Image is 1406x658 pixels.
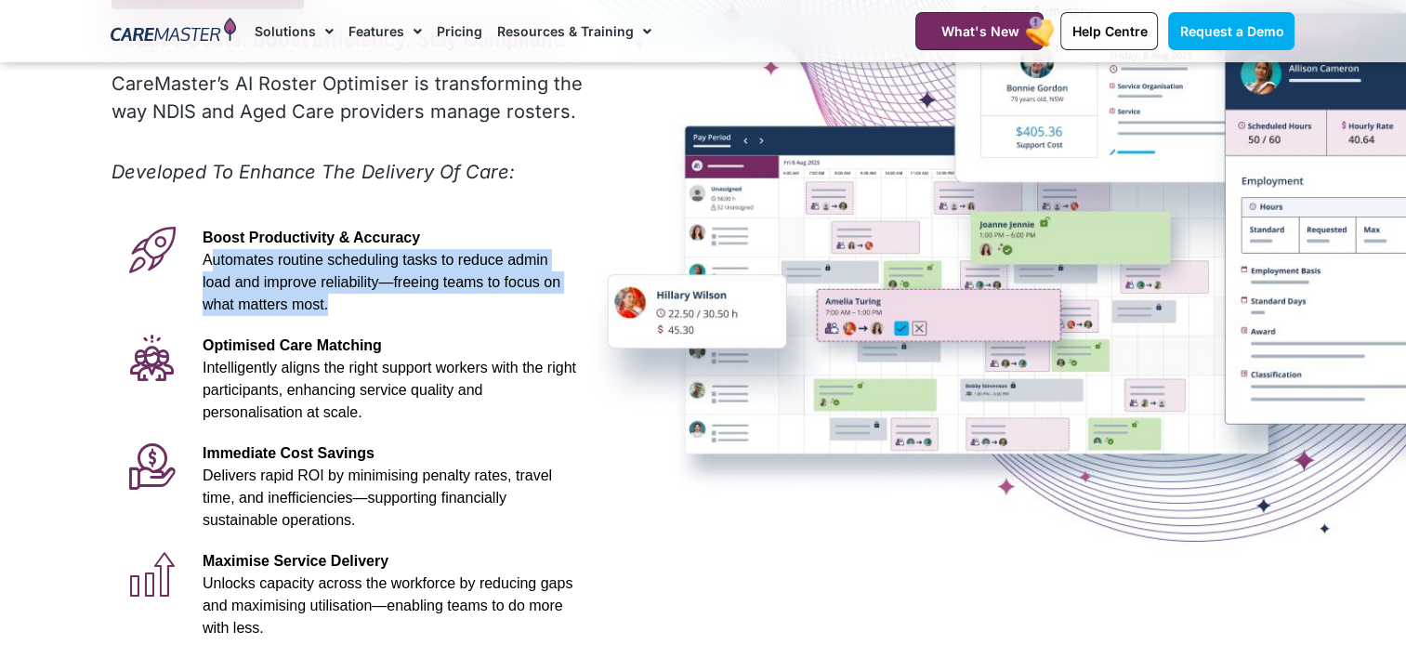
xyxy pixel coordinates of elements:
[940,23,1018,39] span: What's New
[112,161,515,183] em: Developed To Enhance The Delivery Of Care:
[203,445,374,461] span: Immediate Cost Savings
[1179,23,1283,39] span: Request a Demo
[203,553,388,569] span: Maximise Service Delivery
[1060,12,1158,50] a: Help Centre
[203,575,572,636] span: Unlocks capacity across the workforce by reducing gaps and maximising utilisation—enabling teams ...
[203,230,420,245] span: Boost Productivity & Accuracy
[203,337,382,353] span: Optimised Care Matching
[203,467,552,528] span: Delivers rapid ROI by minimising penalty rates, travel time, and inefficiencies—supporting financ...
[915,12,1044,50] a: What's New
[1071,23,1147,39] span: Help Centre
[111,18,236,46] img: CareMaster Logo
[203,360,576,420] span: Intelligently aligns the right support workers with the right participants, enhancing service qua...
[203,252,560,312] span: Automates routine scheduling tasks to reduce admin load and improve reliability—freeing teams to ...
[1168,12,1294,50] a: Request a Demo
[112,70,586,125] p: CareMaster’s AI Roster Optimiser is transforming the way NDIS and Aged Care providers manage rost...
